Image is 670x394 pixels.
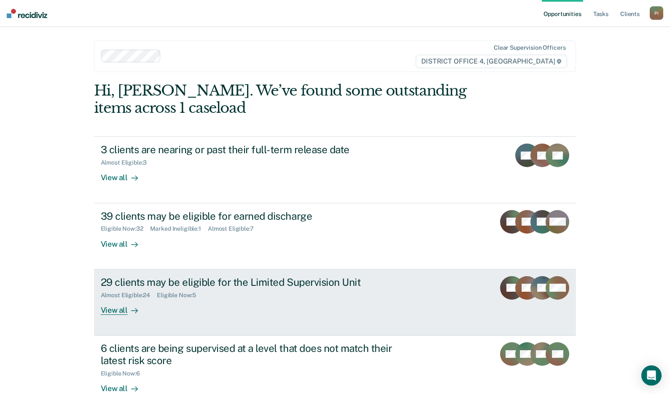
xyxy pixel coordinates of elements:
[101,225,150,232] div: Eligible Now : 32
[101,292,157,299] div: Almost Eligible : 24
[157,292,203,299] div: Eligible Now : 5
[94,136,576,203] a: 3 clients are nearing or past their full-term release dateAlmost Eligible:3View all
[416,55,567,68] span: DISTRICT OFFICE 4, [GEOGRAPHIC_DATA]
[94,82,480,117] div: Hi, [PERSON_NAME]. We’ve found some outstanding items across 1 caseload
[101,342,397,367] div: 6 clients are being supervised at a level that does not match their latest risk score
[101,298,148,315] div: View all
[101,144,397,156] div: 3 clients are nearing or past their full-term release date
[150,225,208,232] div: Marked Ineligible : 1
[208,225,261,232] div: Almost Eligible : 7
[7,9,47,18] img: Recidiviz
[101,159,154,166] div: Almost Eligible : 3
[641,365,662,386] div: Open Intercom Messenger
[650,6,663,20] div: P I
[94,203,576,269] a: 39 clients may be eligible for earned dischargeEligible Now:32Marked Ineligible:1Almost Eligible:...
[650,6,663,20] button: PI
[101,370,147,377] div: Eligible Now : 6
[101,377,148,393] div: View all
[101,166,148,183] div: View all
[101,276,397,288] div: 29 clients may be eligible for the Limited Supervision Unit
[494,44,565,51] div: Clear supervision officers
[101,210,397,222] div: 39 clients may be eligible for earned discharge
[101,232,148,249] div: View all
[94,269,576,335] a: 29 clients may be eligible for the Limited Supervision UnitAlmost Eligible:24Eligible Now:5View all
